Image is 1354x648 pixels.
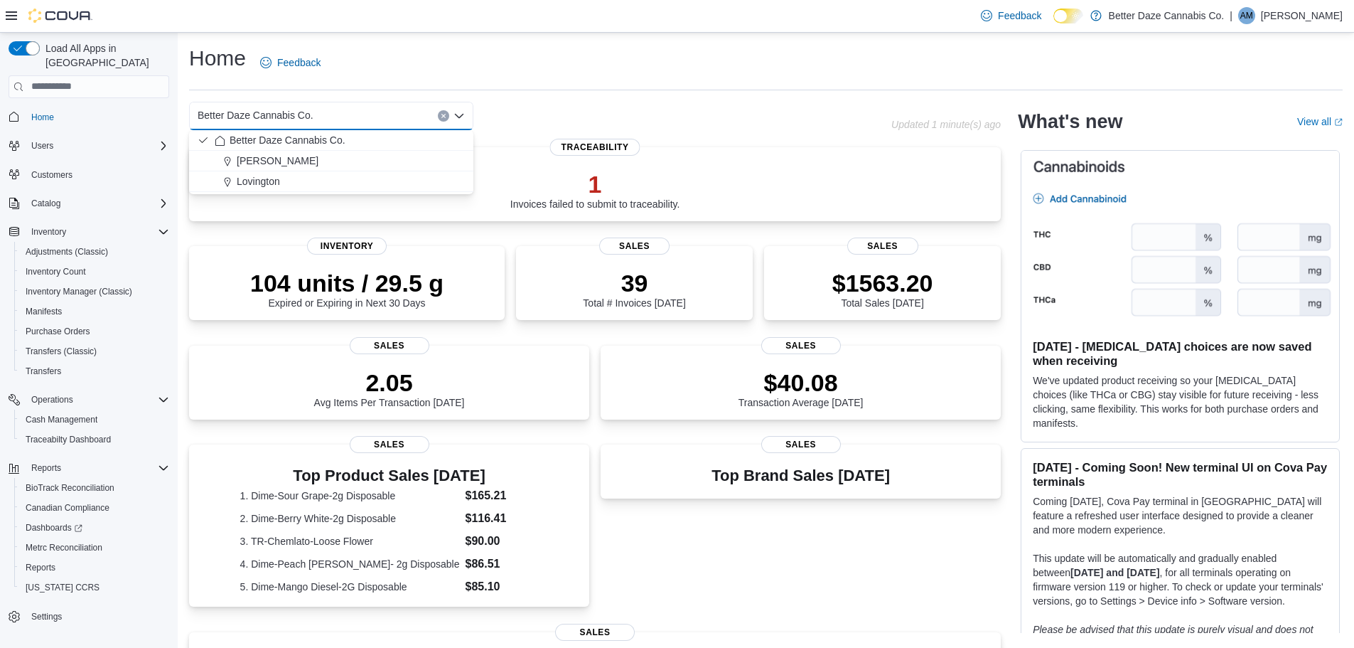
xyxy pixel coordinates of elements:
span: Home [26,108,169,126]
span: Traceability [550,139,640,156]
p: 2.05 [314,368,465,397]
button: BioTrack Reconciliation [14,478,175,498]
button: Inventory Manager (Classic) [14,282,175,302]
span: Settings [26,607,169,625]
span: Settings [31,611,62,622]
span: Traceabilty Dashboard [26,434,111,445]
input: Dark Mode [1053,9,1083,23]
button: Adjustments (Classic) [14,242,175,262]
strong: [DATE] and [DATE] [1070,567,1159,578]
button: Purchase Orders [14,322,175,341]
dt: 3. TR-Chemlato-Loose Flower [240,534,460,548]
span: Inventory [31,226,66,238]
button: Inventory Count [14,262,175,282]
button: Traceabilty Dashboard [14,430,175,450]
button: Cash Management [14,410,175,430]
dt: 1. Dime-Sour Grape-2g Disposable [240,489,460,503]
span: Reports [20,559,169,576]
h3: [DATE] - [MEDICAL_DATA] choices are now saved when receiving [1033,339,1328,368]
span: Adjustments (Classic) [20,243,169,260]
dd: $165.21 [466,487,539,504]
a: Cash Management [20,411,103,428]
span: Users [26,137,169,154]
p: $40.08 [738,368,864,397]
h3: Top Brand Sales [DATE] [711,467,890,484]
span: AM [1240,7,1253,24]
button: Operations [3,390,175,410]
span: Lovington [237,174,280,188]
span: Feedback [277,55,321,70]
span: Metrc Reconciliation [26,542,102,553]
button: Customers [3,164,175,185]
button: Lovington [189,171,473,192]
div: Andy Moreno [1238,7,1255,24]
button: Transfers [14,361,175,381]
button: Metrc Reconciliation [14,538,175,558]
svg: External link [1334,118,1343,127]
span: Operations [26,391,169,408]
button: Users [26,137,59,154]
span: Washington CCRS [20,579,169,596]
span: Transfers [26,366,61,377]
span: Sales [350,337,429,354]
dd: $90.00 [466,533,539,550]
span: Sales [599,238,670,255]
img: Cova [28,9,92,23]
span: Purchase Orders [26,326,90,337]
dt: 2. Dime-Berry White-2g Disposable [240,511,460,526]
p: Updated 1 minute(s) ago [891,119,1001,130]
span: Sales [847,238,918,255]
button: [PERSON_NAME] [189,151,473,171]
span: Sales [761,337,841,354]
span: Feedback [998,9,1041,23]
p: Coming [DATE], Cova Pay terminal in [GEOGRAPHIC_DATA] will feature a refreshed user interface des... [1033,494,1328,537]
button: Inventory [3,222,175,242]
div: Transaction Average [DATE] [738,368,864,408]
dd: $86.51 [466,556,539,573]
span: Load All Apps in [GEOGRAPHIC_DATA] [40,41,169,70]
div: Total Sales [DATE] [832,269,933,309]
p: 39 [583,269,685,297]
p: $1563.20 [832,269,933,297]
span: Cash Management [26,414,97,425]
a: Manifests [20,303,68,320]
span: Dashboards [26,522,82,533]
span: Sales [350,436,429,453]
span: Manifests [20,303,169,320]
button: Settings [3,606,175,627]
div: Invoices failed to submit to traceability. [510,170,680,210]
span: [PERSON_NAME] [237,154,318,168]
span: Home [31,112,54,123]
button: Operations [26,391,79,408]
span: BioTrack Reconciliation [26,482,114,494]
button: Close list of options [453,110,465,122]
span: Catalog [26,195,169,212]
a: Inventory Count [20,263,92,280]
button: Manifests [14,302,175,322]
span: Reports [26,562,55,573]
a: Dashboards [14,518,175,538]
span: Transfers (Classic) [26,346,97,357]
dd: $116.41 [466,510,539,527]
p: Better Daze Cannabis Co. [1109,7,1225,24]
span: Reports [31,462,61,474]
button: Clear input [438,110,449,122]
h1: Home [189,44,246,73]
span: Transfers (Classic) [20,343,169,360]
button: Transfers (Classic) [14,341,175,361]
a: Canadian Compliance [20,499,115,516]
p: We've updated product receiving so your [MEDICAL_DATA] choices (like THCa or CBG) stay visible fo... [1033,373,1328,430]
a: Feedback [975,1,1047,30]
span: Inventory Manager (Classic) [20,283,169,300]
a: Settings [26,608,68,625]
a: Reports [20,559,61,576]
dt: 4. Dime-Peach [PERSON_NAME]- 2g Disposable [240,557,460,571]
span: Cash Management [20,411,169,428]
button: Catalog [26,195,66,212]
dd: $85.10 [466,578,539,595]
span: [US_STATE] CCRS [26,582,100,593]
span: Inventory [26,223,169,240]
a: Adjustments (Classic) [20,243,114,260]
a: Transfers [20,363,67,380]
h3: [DATE] - Coming Soon! New terminal UI on Cova Pay terminals [1033,460,1328,489]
